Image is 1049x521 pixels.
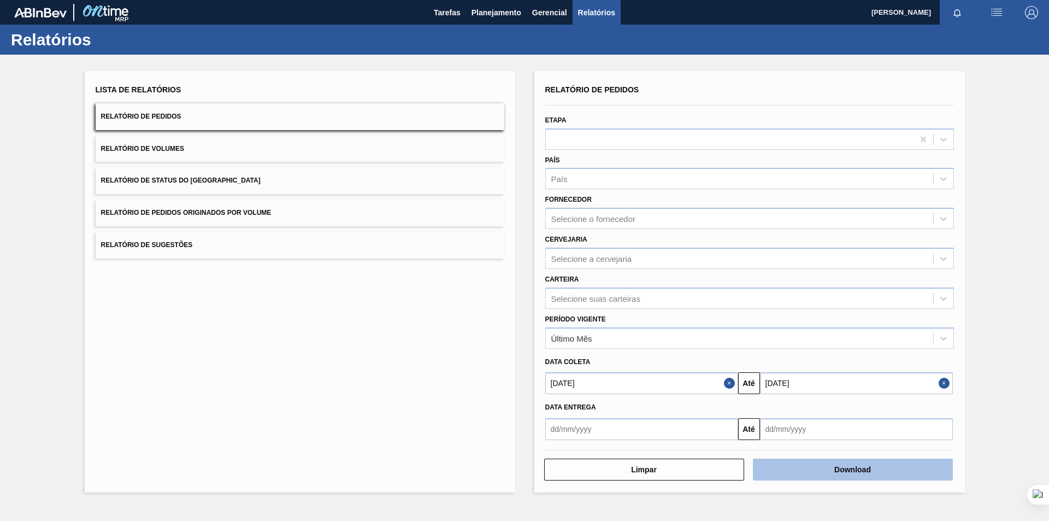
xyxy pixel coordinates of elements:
[434,6,461,19] span: Tarefas
[532,6,567,19] span: Gerencial
[96,103,504,130] button: Relatório de Pedidos
[96,85,181,94] span: Lista de Relatórios
[101,145,184,153] span: Relatório de Volumes
[551,254,632,263] div: Selecione a cervejaria
[11,33,205,46] h1: Relatórios
[96,136,504,162] button: Relatório de Volumes
[545,372,738,394] input: dd/mm/yyyy
[940,5,975,20] button: Notificações
[545,85,639,94] span: Relatório de Pedidos
[551,333,592,343] div: Último Mês
[472,6,521,19] span: Planejamento
[1025,6,1038,19] img: Logout
[760,418,953,440] input: dd/mm/yyyy
[545,403,596,411] span: Data entrega
[545,418,738,440] input: dd/mm/yyyy
[545,196,592,203] label: Fornecedor
[753,459,953,481] button: Download
[551,214,635,224] div: Selecione o fornecedor
[545,236,587,243] label: Cervejaria
[101,177,261,184] span: Relatório de Status do [GEOGRAPHIC_DATA]
[738,372,760,394] button: Até
[724,372,738,394] button: Close
[738,418,760,440] button: Até
[990,6,1003,19] img: userActions
[14,8,67,17] img: TNhmsLtSVTkK8tSr43FrP2fwEKptu5GPRR3wAAAABJRU5ErkJggg==
[760,372,953,394] input: dd/mm/yyyy
[578,6,615,19] span: Relatórios
[545,116,567,124] label: Etapa
[101,241,193,249] span: Relatório de Sugestões
[551,174,568,184] div: País
[551,294,640,303] div: Selecione suas carteiras
[545,156,560,164] label: País
[545,276,579,283] label: Carteira
[939,372,953,394] button: Close
[101,113,181,120] span: Relatório de Pedidos
[545,315,606,323] label: Período Vigente
[96,200,504,226] button: Relatório de Pedidos Originados por Volume
[96,232,504,259] button: Relatório de Sugestões
[544,459,744,481] button: Limpar
[96,167,504,194] button: Relatório de Status do [GEOGRAPHIC_DATA]
[101,209,272,216] span: Relatório de Pedidos Originados por Volume
[545,358,591,366] span: Data coleta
